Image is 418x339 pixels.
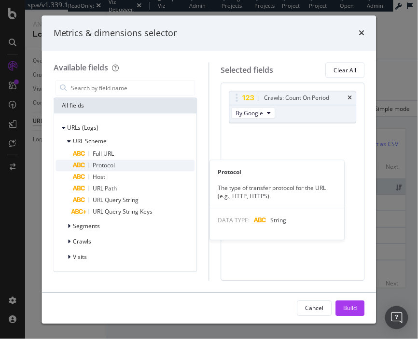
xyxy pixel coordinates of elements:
[73,137,107,146] span: URL Scheme
[73,253,87,261] span: Visits
[54,98,197,114] div: All fields
[93,162,115,170] span: Protocol
[42,15,376,324] div: modal
[325,63,364,78] button: Clear All
[210,168,344,176] div: Protocol
[93,150,114,158] span: Full URL
[218,216,250,224] span: DATA TYPE:
[93,185,117,193] span: URL Path
[68,124,99,132] span: URLs (Logs)
[229,91,357,123] div: Crawls: Count On PeriodtimesBy Google
[54,27,177,40] div: Metrics & dimensions selector
[73,238,92,246] span: Crawls
[93,196,139,204] span: URL Query String
[270,216,286,224] span: String
[232,108,276,119] button: By Google
[343,304,357,312] div: Build
[297,300,332,316] button: Cancel
[73,222,100,231] span: Segments
[359,27,364,40] div: times
[70,81,195,95] input: Search by field name
[236,109,264,117] span: By Google
[54,63,109,73] div: Available fields
[221,65,274,76] div: Selected fields
[93,173,106,181] span: Host
[334,66,356,74] div: Clear All
[93,208,153,216] span: URL Query String Keys
[305,304,323,312] div: Cancel
[348,95,352,101] div: times
[385,306,408,329] div: Open Intercom Messenger
[210,184,344,200] div: The type of transfer protocol for the URL (e.g., HTTP, HTTPS).
[335,300,364,316] button: Build
[265,94,330,103] div: Crawls: Count On Period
